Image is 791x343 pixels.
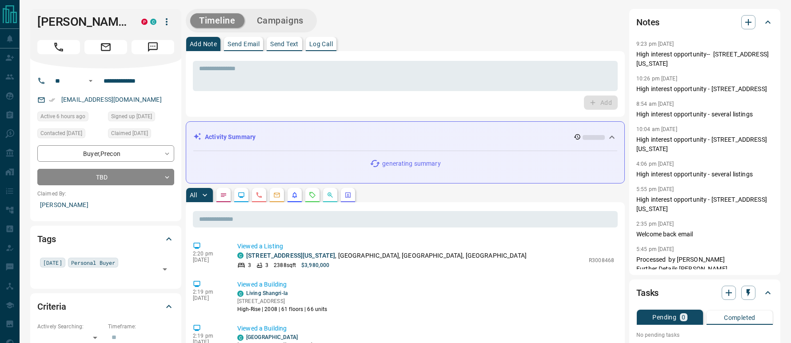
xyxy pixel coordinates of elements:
p: Actively Searching: [37,323,104,331]
p: High-Rise | 2008 | 61 floors | 66 units [237,305,327,313]
p: Viewed a Listing [237,242,614,251]
div: condos.ca [237,291,244,297]
p: Timeframe: [108,323,174,331]
p: [DATE] [193,257,224,263]
p: Send Text [270,41,299,47]
div: property.ca [141,19,148,25]
p: Processed by [PERSON_NAME] Further Details [PERSON_NAME] [636,255,773,274]
p: generating summary [382,159,440,168]
p: 4:06 pm [DATE] [636,161,674,167]
div: Mon May 15 2023 [108,128,174,141]
p: 2388 sqft [274,261,296,269]
svg: Email Verified [49,97,55,103]
div: Activity Summary [193,129,617,145]
span: Message [132,40,174,54]
p: High interest opportunity - [STREET_ADDRESS][US_STATE] [636,195,773,214]
svg: Requests [309,191,316,199]
h1: [PERSON_NAME] [37,15,128,29]
p: 2:19 pm [193,289,224,295]
div: condos.ca [150,19,156,25]
svg: Opportunities [327,191,334,199]
span: Personal Buyer [71,258,116,267]
a: [EMAIL_ADDRESS][DOMAIN_NAME] [61,96,162,103]
a: [GEOGRAPHIC_DATA] [246,334,298,340]
div: Tasks [636,282,773,303]
p: 8:54 am [DATE] [636,101,674,107]
svg: Lead Browsing Activity [238,191,245,199]
p: Completed [724,315,755,321]
p: All [190,192,197,198]
svg: Notes [220,191,227,199]
p: Claimed By: [37,190,174,198]
button: Open [159,263,171,275]
p: R3008468 [589,256,614,264]
p: High interest opportunity - several listings [636,170,773,179]
p: High interest opportunity - [STREET_ADDRESS] [636,84,773,94]
div: Tags [37,228,174,250]
p: $3,980,000 [301,261,329,269]
a: [STREET_ADDRESS][US_STATE] [246,252,335,259]
div: condos.ca [237,252,244,259]
svg: Emails [273,191,280,199]
div: TBD [37,169,174,185]
p: 3 [248,261,251,269]
div: Buyer , Precon [37,145,174,162]
span: Call [37,40,80,54]
p: Add Note [190,41,217,47]
p: No pending tasks [636,328,773,342]
p: Log Call [309,41,333,47]
p: 5:55 pm [DATE] [636,186,674,192]
div: Tue Oct 14 2025 [37,112,104,124]
p: [DATE] [193,295,224,301]
p: , [GEOGRAPHIC_DATA], [GEOGRAPHIC_DATA], [GEOGRAPHIC_DATA] [246,251,527,260]
p: 2:20 pm [193,251,224,257]
p: 9:23 pm [DATE] [636,41,674,47]
p: 10:04 am [DATE] [636,126,677,132]
p: 5:45 pm [DATE] [636,246,674,252]
p: 2:19 pm [193,333,224,339]
p: High interest opportunity-- [STREET_ADDRESS][US_STATE] [636,50,773,68]
p: Pending [652,314,676,320]
svg: Listing Alerts [291,191,298,199]
p: 10:26 pm [DATE] [636,76,677,82]
div: condos.ca [237,335,244,341]
p: 2:35 pm [DATE] [636,221,674,227]
p: Send Email [228,41,260,47]
h2: Tags [37,232,56,246]
button: Timeline [190,13,244,28]
span: [DATE] [43,258,62,267]
div: Criteria [37,296,174,317]
p: [PERSON_NAME] [37,198,174,212]
p: 0 [682,314,685,320]
div: Thu Oct 09 2025 [37,128,104,141]
h2: Tasks [636,286,659,300]
h2: Notes [636,15,659,29]
p: High interest opportunity - [STREET_ADDRESS][US_STATE] [636,135,773,154]
svg: Calls [256,191,263,199]
span: Email [84,40,127,54]
p: Viewed a Building [237,324,614,333]
div: Mon May 15 2023 [108,112,174,124]
p: Viewed a Building [237,280,614,289]
span: Signed up [DATE] [111,112,152,121]
p: Activity Summary [205,132,256,142]
div: Notes [636,12,773,33]
p: [STREET_ADDRESS] [237,297,327,305]
p: Welcome back email [636,230,773,239]
span: Claimed [DATE] [111,129,148,138]
p: 3 [265,261,268,269]
button: Open [85,76,96,86]
button: Campaigns [248,13,312,28]
h2: Criteria [37,299,66,314]
span: Active 6 hours ago [40,112,85,121]
a: Living Shangri-la [246,290,288,296]
p: High interest opportunity - several listings [636,110,773,119]
span: Contacted [DATE] [40,129,82,138]
svg: Agent Actions [344,191,352,199]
